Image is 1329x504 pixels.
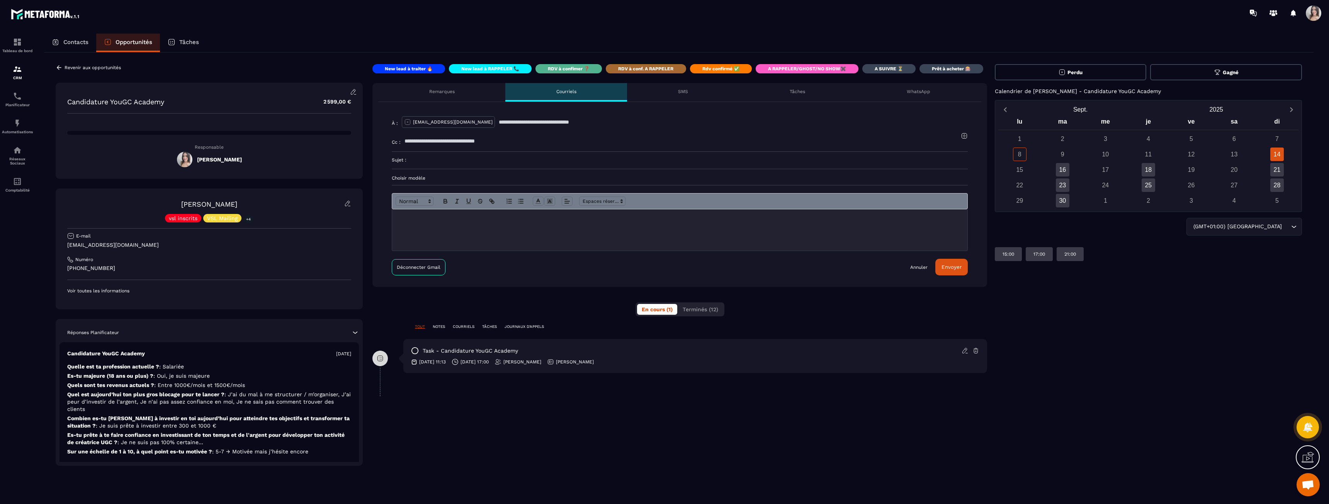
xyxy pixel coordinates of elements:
p: COURRIELS [453,324,474,329]
div: 12 [1185,148,1198,161]
p: Es-tu majeure (18 ans ou plus) ? [67,372,351,380]
a: automationsautomationsAutomatisations [2,113,33,140]
span: : Je suis prête à investir entre 300 et 1000 € [96,423,216,429]
p: Quel est aujourd’hui ton plus gros blocage pour te lancer ? [67,391,351,413]
p: Réponses Planificateur [67,329,119,336]
p: Courriels [556,88,576,95]
div: Ouvrir le chat [1297,473,1320,496]
div: 17 [1099,163,1112,176]
p: Opportunités [116,39,152,46]
input: Search for option [1283,222,1289,231]
span: Gagné [1223,70,1239,75]
div: ma [1041,116,1084,130]
span: (GMT+01:00) [GEOGRAPHIC_DATA] [1191,222,1283,231]
p: Automatisations [2,130,33,134]
div: 3 [1099,132,1112,146]
p: Réseaux Sociaux [2,157,33,165]
div: Search for option [1186,218,1302,236]
img: automations [13,119,22,128]
div: 1 [1099,194,1112,207]
span: En cours (1) [642,306,673,312]
p: Revenir aux opportunités [65,65,121,70]
button: Gagné [1150,64,1302,80]
button: Perdu [995,64,1147,80]
p: Candidature YouGC Academy [67,350,145,357]
img: formation [13,37,22,47]
div: 15 [1013,163,1026,176]
p: Tâches [790,88,805,95]
p: [PERSON_NAME] [556,359,594,365]
p: 15:00 [1003,251,1014,257]
span: Terminés (12) [683,306,718,312]
span: : J’ai du mal à me structurer / m’organiser, J’ai peur d’investir de l’argent, Je n’ai pas assez ... [67,391,351,412]
a: accountantaccountantComptabilité [2,171,33,198]
p: A RAPPELER/GHOST/NO SHOW✖️ [768,66,846,72]
a: Tâches [160,34,207,52]
p: Numéro [75,256,93,263]
a: formationformationTableau de bord [2,32,33,59]
img: scheduler [13,92,22,101]
span: : Je ne suis pas 100% certaine... [117,439,203,445]
div: me [1084,116,1127,130]
p: Candidature YouGC Academy [67,98,164,106]
h5: [PERSON_NAME] [197,156,242,163]
p: E-mail [76,233,91,239]
a: formationformationCRM [2,59,33,86]
p: RDV à conf. A RAPPELER [618,66,673,72]
div: 1 [1013,132,1026,146]
p: Contacts [63,39,88,46]
button: Envoyer [935,259,968,275]
div: 11 [1142,148,1155,161]
div: 20 [1227,163,1241,176]
p: CRM [2,76,33,80]
p: Voir toutes les informations [67,288,351,294]
p: task - Candidature YouGC Academy [423,347,518,355]
p: 17:00 [1033,251,1045,257]
p: Prêt à acheter 🎰 [932,66,971,72]
p: [EMAIL_ADDRESS][DOMAIN_NAME] [413,119,493,125]
p: A SUIVRE ⏳ [875,66,903,72]
div: lu [998,116,1041,130]
div: 21 [1270,163,1284,176]
img: formation [13,64,22,74]
p: Combien es-tu [PERSON_NAME] à investir en toi aujourd’hui pour atteindre tes objectifs et transfo... [67,415,351,429]
div: 7 [1270,132,1284,146]
span: Perdu [1067,70,1083,75]
button: Terminés (12) [678,304,723,315]
div: 10 [1099,148,1112,161]
div: 5 [1185,132,1198,146]
a: [PERSON_NAME] [181,200,237,208]
p: New lead à RAPPELER 📞 [461,66,519,72]
p: Rdv confirmé ✅ [702,66,739,72]
p: Cc : [392,139,401,145]
p: JOURNAUX D'APPELS [505,324,544,329]
div: 22 [1013,178,1026,192]
div: 30 [1056,194,1069,207]
p: 21:00 [1064,251,1076,257]
div: di [1256,116,1298,130]
p: SMS [678,88,688,95]
span: : Entre 1000€/mois et 1500€/mois [154,382,245,388]
p: TOUT [415,324,425,329]
p: vsl inscrits [169,216,197,221]
button: Open years overlay [1148,103,1284,116]
p: Tâches [179,39,199,46]
div: 18 [1142,163,1155,176]
p: Remarques [429,88,455,95]
a: Contacts [44,34,96,52]
div: 16 [1056,163,1069,176]
div: 24 [1099,178,1112,192]
span: : Oui, je suis majeure [153,373,210,379]
div: sa [1213,116,1256,130]
div: 29 [1013,194,1026,207]
p: À : [392,120,398,126]
p: Comptabilité [2,188,33,192]
p: Sur une échelle de 1 à 10, à quel point es-tu motivée ? [67,448,351,455]
div: 25 [1142,178,1155,192]
p: Sujet : [392,157,406,163]
span: : 5-7 → Motivée mais j’hésite encore [212,448,308,455]
span: : Salariée [159,363,184,370]
p: [EMAIL_ADDRESS][DOMAIN_NAME] [67,241,351,249]
a: Annuler [910,264,928,270]
div: 2 [1056,132,1069,146]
